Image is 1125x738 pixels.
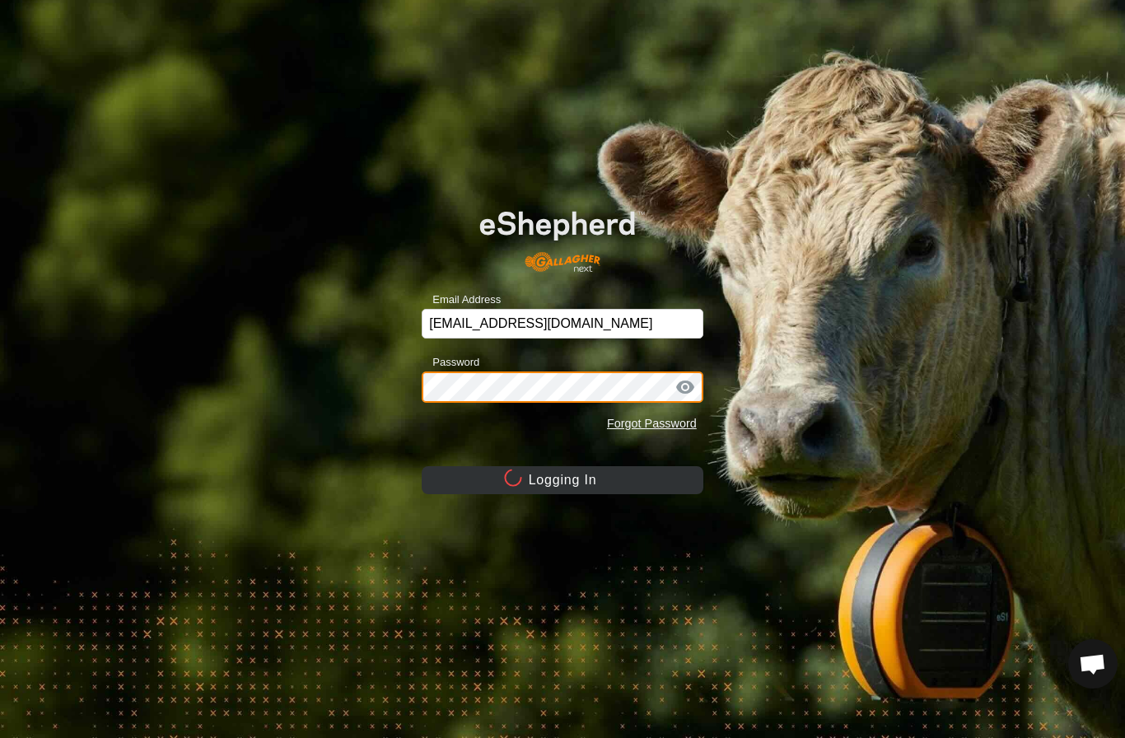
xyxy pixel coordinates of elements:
button: Logging In [422,466,703,494]
img: E-shepherd Logo [450,188,675,283]
label: Password [422,354,479,371]
label: Email Address [422,292,501,308]
a: Forgot Password [607,417,697,430]
div: Open chat [1068,639,1118,689]
input: Email Address [422,309,703,339]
